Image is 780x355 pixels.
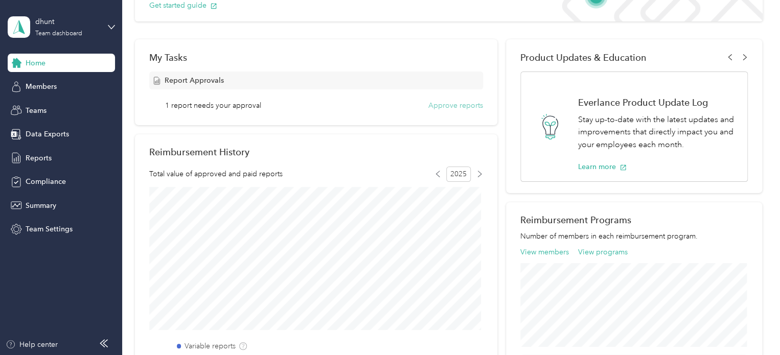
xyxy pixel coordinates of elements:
[149,169,283,179] span: Total value of approved and paid reports
[723,298,780,355] iframe: Everlance-gr Chat Button Frame
[26,224,73,234] span: Team Settings
[149,147,249,157] h2: Reimbursement History
[26,58,45,68] span: Home
[520,215,748,225] h2: Reimbursement Programs
[578,113,737,151] p: Stay up-to-date with the latest updates and improvements that directly impact you and your employ...
[6,339,58,350] button: Help center
[26,200,56,211] span: Summary
[149,52,483,63] div: My Tasks
[26,153,52,163] span: Reports
[578,97,737,108] h1: Everlance Product Update Log
[578,161,627,172] button: Learn more
[428,100,483,111] button: Approve reports
[165,100,261,111] span: 1 report needs your approval
[520,231,748,242] p: Number of members in each reimbursement program.
[35,16,99,27] div: dhunt
[26,129,69,139] span: Data Exports
[26,176,66,187] span: Compliance
[26,105,47,116] span: Teams
[520,247,569,257] button: View members
[185,341,236,351] label: Variable reports
[520,52,647,63] span: Product Updates & Education
[26,81,57,92] span: Members
[165,75,224,86] span: Report Approvals
[446,167,471,182] span: 2025
[35,31,82,37] div: Team dashboard
[578,247,628,257] button: View programs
